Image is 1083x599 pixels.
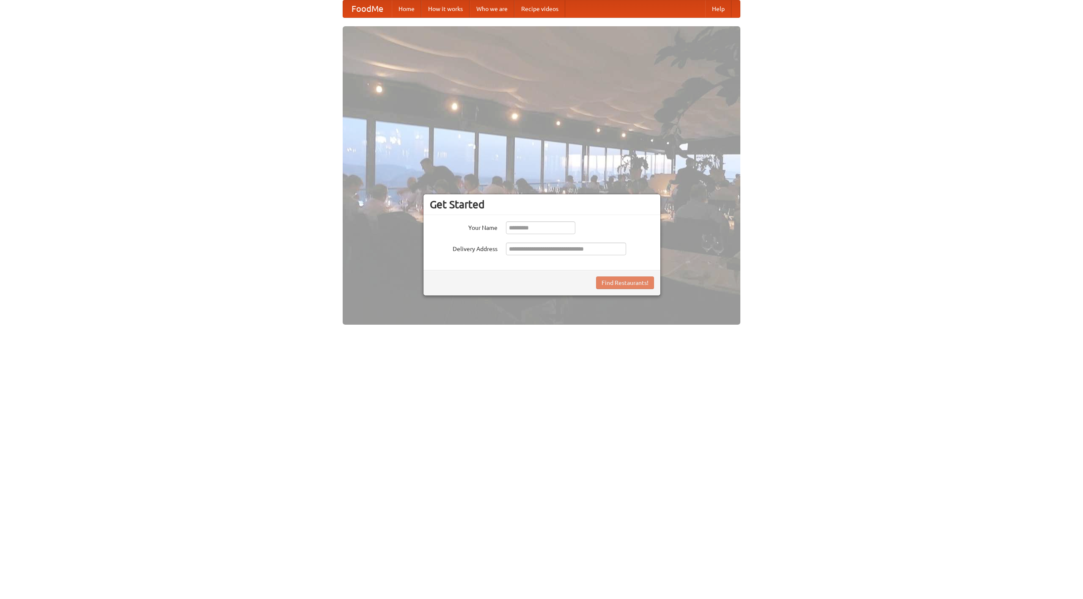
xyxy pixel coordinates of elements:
h3: Get Started [430,198,654,211]
a: Recipe videos [514,0,565,17]
label: Your Name [430,221,498,232]
a: How it works [421,0,470,17]
label: Delivery Address [430,243,498,253]
a: Home [392,0,421,17]
button: Find Restaurants! [596,276,654,289]
a: Who we are [470,0,514,17]
a: Help [705,0,731,17]
a: FoodMe [343,0,392,17]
